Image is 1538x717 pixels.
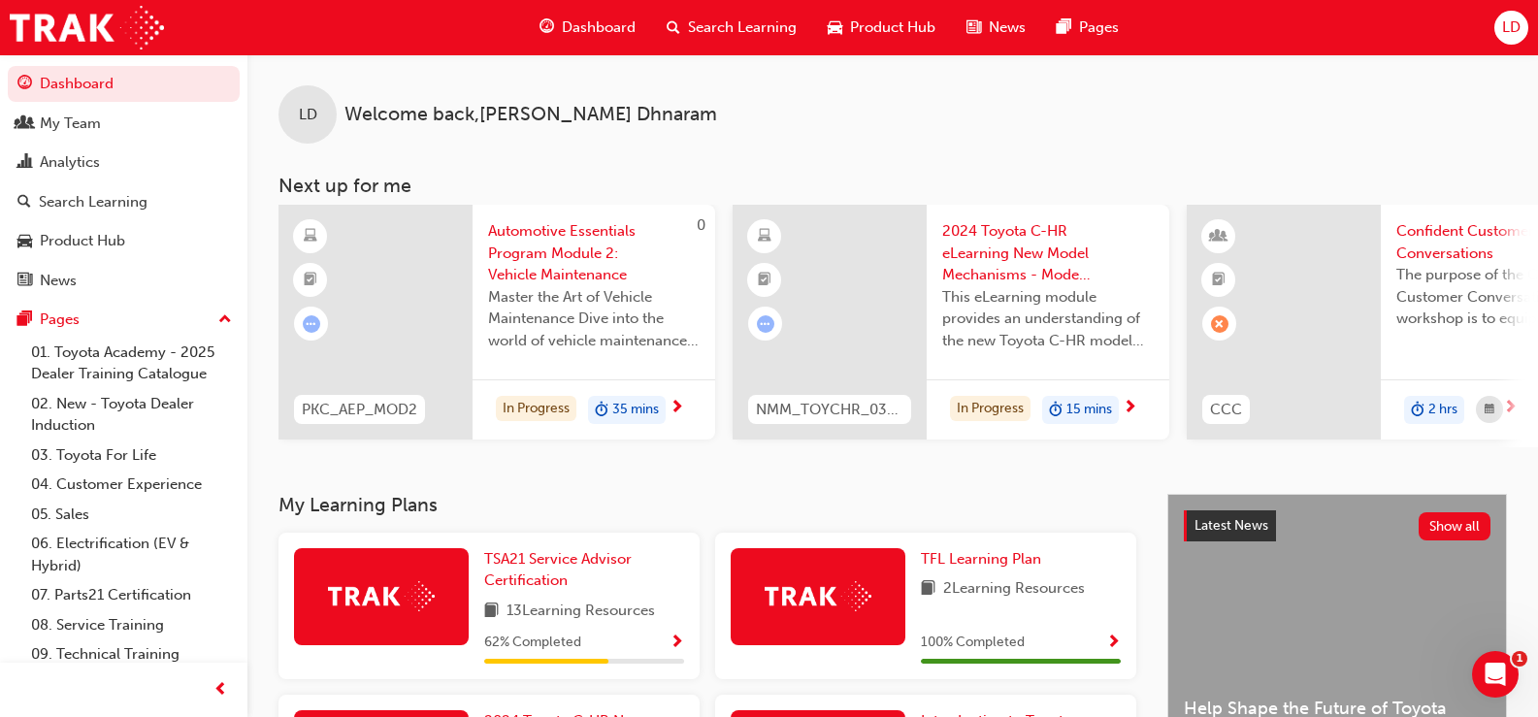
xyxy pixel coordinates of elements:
a: 08. Service Training [23,610,240,640]
span: booktick-icon [1212,268,1226,293]
span: guage-icon [540,16,554,40]
span: Show Progress [670,635,684,652]
span: Product Hub [850,16,935,39]
div: In Progress [950,396,1031,422]
div: Pages [40,309,80,331]
span: booktick-icon [758,268,771,293]
div: My Team [40,113,101,135]
button: Show all [1419,512,1491,540]
a: My Team [8,106,240,142]
span: 0 [697,216,705,234]
span: LD [299,104,317,126]
span: book-icon [484,600,499,624]
a: Analytics [8,145,240,180]
span: TSA21 Service Advisor Certification [484,550,632,590]
span: news-icon [17,273,32,290]
span: CCC [1210,399,1242,421]
div: In Progress [496,396,576,422]
span: 13 Learning Resources [507,600,655,624]
span: 2 hrs [1428,399,1457,421]
a: 0PKC_AEP_MOD2Automotive Essentials Program Module 2: Vehicle MaintenanceMaster the Art of Vehicle... [278,205,715,440]
span: book-icon [921,577,935,602]
span: car-icon [17,233,32,250]
span: people-icon [17,115,32,133]
span: learningResourceType_ELEARNING-icon [758,224,771,249]
button: Pages [8,302,240,338]
button: Show Progress [1106,631,1121,655]
button: DashboardMy TeamAnalyticsSearch LearningProduct HubNews [8,62,240,302]
a: guage-iconDashboard [524,8,651,48]
span: 35 mins [612,399,659,421]
span: PKC_AEP_MOD2 [302,399,417,421]
a: News [8,263,240,299]
a: 04. Customer Experience [23,470,240,500]
span: chart-icon [17,154,32,172]
a: Search Learning [8,184,240,220]
a: Dashboard [8,66,240,102]
a: 07. Parts21 Certification [23,580,240,610]
span: search-icon [17,194,31,212]
span: 1 [1512,651,1527,667]
span: next-icon [670,400,684,417]
span: Automotive Essentials Program Module 2: Vehicle Maintenance [488,220,700,286]
img: Trak [765,581,871,611]
span: 2024 Toyota C-HR eLearning New Model Mechanisms - Model Outline (Module 1) [942,220,1154,286]
img: Trak [328,581,435,611]
a: NMM_TOYCHR_032024_MODULE_12024 Toyota C-HR eLearning New Model Mechanisms - Model Outline (Module... [733,205,1169,440]
span: learningResourceType_ELEARNING-icon [304,224,317,249]
span: NMM_TOYCHR_032024_MODULE_1 [756,399,903,421]
span: booktick-icon [304,268,317,293]
img: Trak [10,6,164,49]
span: learningRecordVerb_ATTEMPT-icon [757,315,774,333]
span: 62 % Completed [484,632,581,654]
span: news-icon [966,16,981,40]
div: Product Hub [40,230,125,252]
span: learningRecordVerb_ABSENT-icon [1211,315,1228,333]
button: Show Progress [670,631,684,655]
span: prev-icon [213,678,228,702]
span: Search Learning [688,16,797,39]
span: News [989,16,1026,39]
div: News [40,270,77,292]
span: pages-icon [1057,16,1071,40]
iframe: Intercom live chat [1472,651,1519,698]
span: search-icon [667,16,680,40]
a: 01. Toyota Academy - 2025 Dealer Training Catalogue [23,338,240,389]
span: learningRecordVerb_ATTEMPT-icon [303,315,320,333]
a: 06. Electrification (EV & Hybrid) [23,529,240,580]
span: duration-icon [1411,398,1424,423]
a: TFL Learning Plan [921,548,1049,570]
span: Pages [1079,16,1119,39]
span: duration-icon [1049,398,1063,423]
span: next-icon [1503,400,1518,417]
a: Product Hub [8,223,240,259]
span: duration-icon [595,398,608,423]
div: Search Learning [39,191,147,213]
span: Dashboard [562,16,636,39]
a: Latest NewsShow all [1184,510,1490,541]
a: search-iconSearch Learning [651,8,812,48]
h3: Next up for me [247,175,1538,197]
span: up-icon [218,308,232,333]
h3: My Learning Plans [278,494,1136,516]
span: Welcome back , [PERSON_NAME] Dhnaram [344,104,717,126]
a: 05. Sales [23,500,240,530]
div: Analytics [40,151,100,174]
a: car-iconProduct Hub [812,8,951,48]
span: learningResourceType_INSTRUCTOR_LED-icon [1212,224,1226,249]
span: next-icon [1123,400,1137,417]
span: LD [1502,16,1521,39]
span: car-icon [828,16,842,40]
a: 02. New - Toyota Dealer Induction [23,389,240,440]
span: This eLearning module provides an understanding of the new Toyota C-HR model line-up and their Ka... [942,286,1154,352]
a: TSA21 Service Advisor Certification [484,548,684,592]
span: Latest News [1194,517,1268,534]
a: 03. Toyota For Life [23,440,240,471]
span: Show Progress [1106,635,1121,652]
span: pages-icon [17,311,32,329]
span: guage-icon [17,76,32,93]
span: Master the Art of Vehicle Maintenance Dive into the world of vehicle maintenance with this compre... [488,286,700,352]
a: news-iconNews [951,8,1041,48]
a: 09. Technical Training [23,639,240,669]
